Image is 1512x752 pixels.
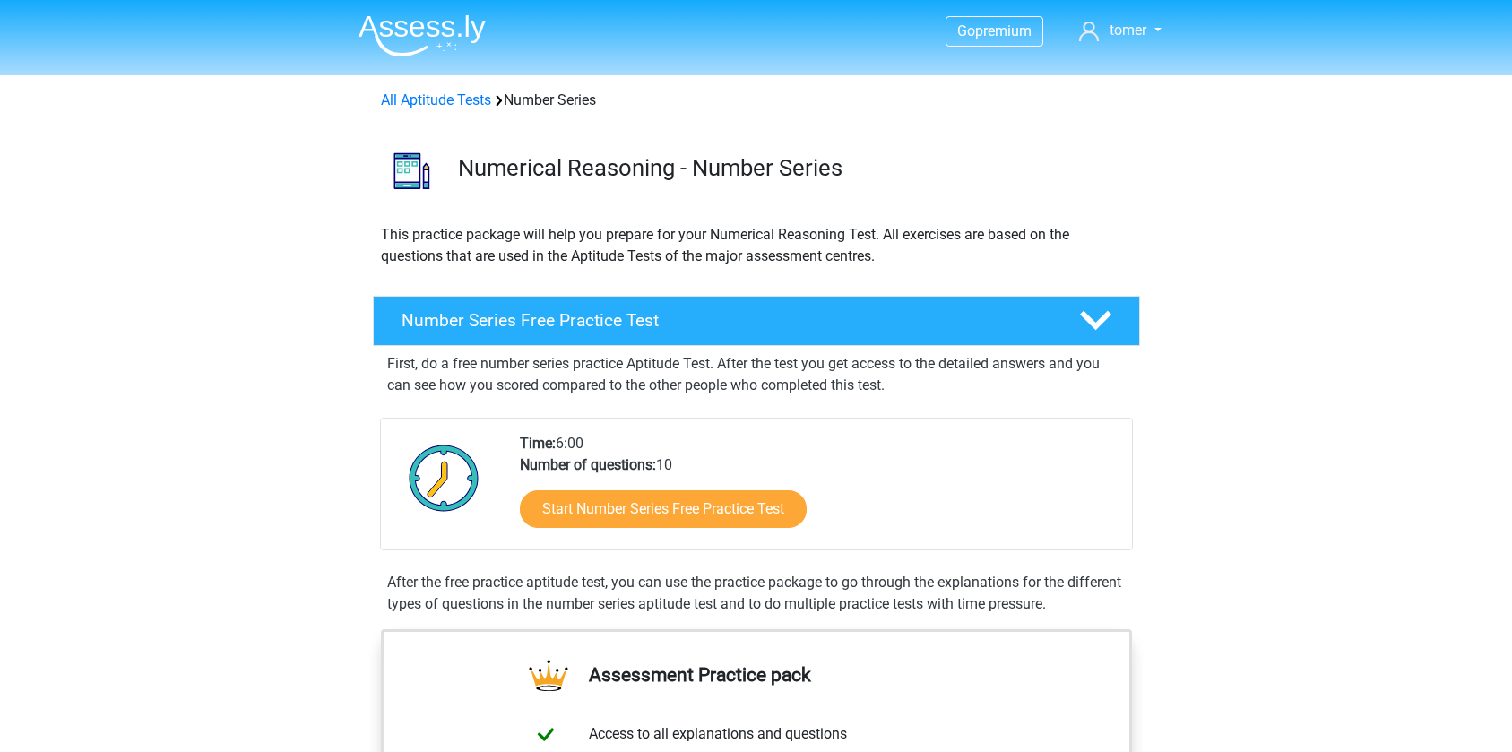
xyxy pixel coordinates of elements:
[957,22,975,39] span: Go
[1072,20,1168,41] a: tomer
[387,353,1126,396] p: First, do a free number series practice Aptitude Test. After the test you get access to the detai...
[946,19,1042,43] a: Gopremium
[520,490,807,528] a: Start Number Series Free Practice Test
[359,14,486,56] img: Assessly
[381,224,1132,267] p: This practice package will help you prepare for your Numerical Reasoning Test. All exercises are ...
[520,435,556,452] b: Time:
[399,433,489,523] img: Clock
[366,296,1147,346] a: Number Series Free Practice Test
[380,572,1133,615] div: After the free practice aptitude test, you can use the practice package to go through the explana...
[374,133,450,209] img: number series
[506,433,1131,549] div: 6:00 10
[520,456,656,473] b: Number of questions:
[1110,22,1146,39] span: tomer
[381,91,491,108] a: All Aptitude Tests
[402,310,1050,331] h4: Number Series Free Practice Test
[374,90,1139,111] div: Number Series
[458,154,1126,182] h3: Numerical Reasoning - Number Series
[975,22,1032,39] span: premium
